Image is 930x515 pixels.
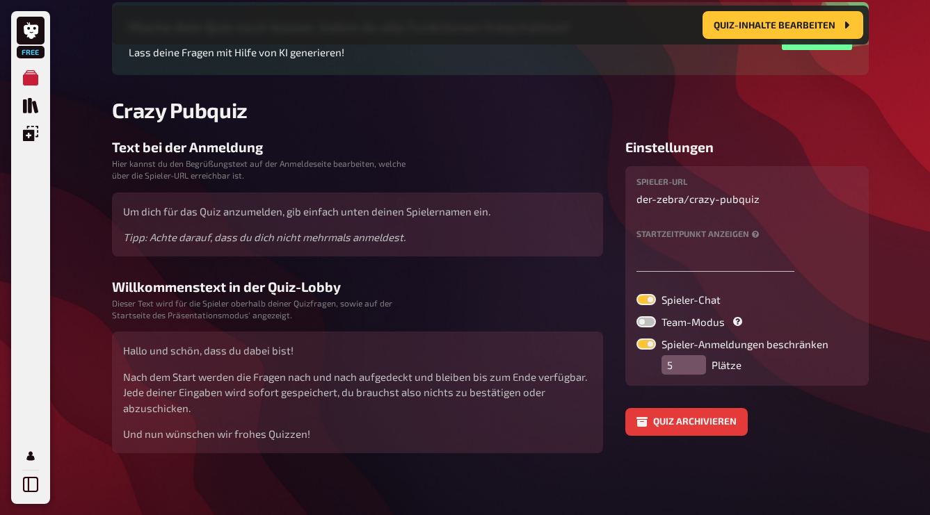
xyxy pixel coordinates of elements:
label: Spieler-Chat [636,294,858,305]
a: Quiz Sammlung [17,92,45,120]
div: Plätze [662,355,741,375]
p: der-zebra / [636,191,858,207]
label: Spieler-URL [636,177,858,186]
label: Startzeitpunkt anzeigen [636,229,858,238]
span: Crazy Pubquiz [112,97,248,122]
a: Profil [17,442,45,470]
span: Free [18,48,43,56]
label: Spieler-Anmeldungen beschränken [636,338,858,350]
p: Nach dem Start werden die Fragen nach und nach aufgedeckt und bleiben bis zum Ende verfügbar. Jed... [123,369,592,416]
p: Hallo und schön, dass du dabei bist! [123,343,592,359]
span: Quiz-Inhalte bearbeiten [714,20,835,30]
small: Dieser Text wird für die Spieler oberhalb deiner Quizfragen, sowie auf der Startseite des Präsent... [112,297,407,321]
label: Team-Modus [636,316,858,327]
i: Tipp: Achte darauf, dass du dich nicht mehrmals anmeldest. [123,231,406,243]
span: Lass deine Fragen mit Hilfe von KI generieren! [129,46,344,58]
a: Meine Quizze [17,64,45,92]
a: Einblendungen [17,120,45,147]
small: Hier kannst du den Begrüßungstext auf der Anmeldeseite bearbeiten, welche über die Spieler-URL er... [112,158,407,181]
p: Um dich für das Quiz anzumelden, gib einfach unten deinen Spielernamen ein. [123,204,592,220]
span: crazy-pubquiz [689,191,760,207]
p: Und nun wünschen wir frohes Quizzen! [123,426,592,442]
h3: Einstellungen [625,139,869,155]
button: Quiz-Inhalte bearbeiten [703,11,863,39]
h3: Willkommenstext in der Quiz-Lobby [112,279,603,295]
button: Quiz archivieren [625,408,748,436]
h3: Text bei der Anmeldung [112,139,603,155]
